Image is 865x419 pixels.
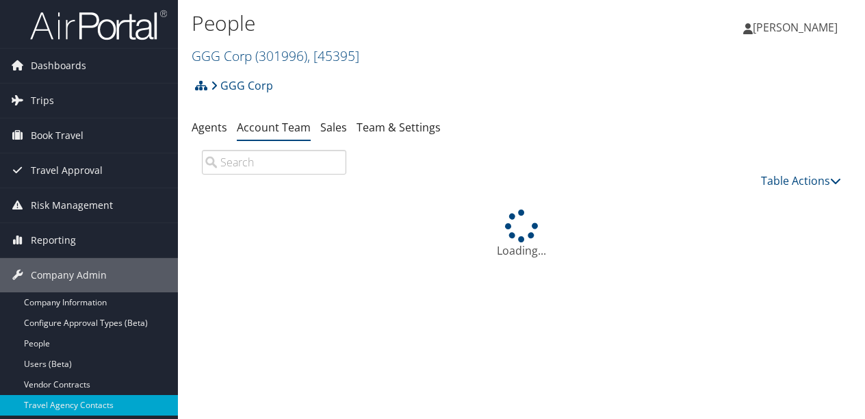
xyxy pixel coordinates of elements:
[192,120,227,135] a: Agents
[31,49,86,83] span: Dashboards
[753,20,838,35] span: [PERSON_NAME]
[237,120,311,135] a: Account Team
[30,9,167,41] img: airportal-logo.png
[31,153,103,188] span: Travel Approval
[192,9,632,38] h1: People
[202,150,346,175] input: Search
[31,118,83,153] span: Book Travel
[307,47,359,65] span: , [ 45395 ]
[357,120,441,135] a: Team & Settings
[31,223,76,257] span: Reporting
[761,173,841,188] a: Table Actions
[743,7,851,48] a: [PERSON_NAME]
[192,209,851,259] div: Loading...
[31,258,107,292] span: Company Admin
[31,188,113,223] span: Risk Management
[192,47,359,65] a: GGG Corp
[211,72,273,99] a: GGG Corp
[31,84,54,118] span: Trips
[320,120,347,135] a: Sales
[255,47,307,65] span: ( 301996 )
